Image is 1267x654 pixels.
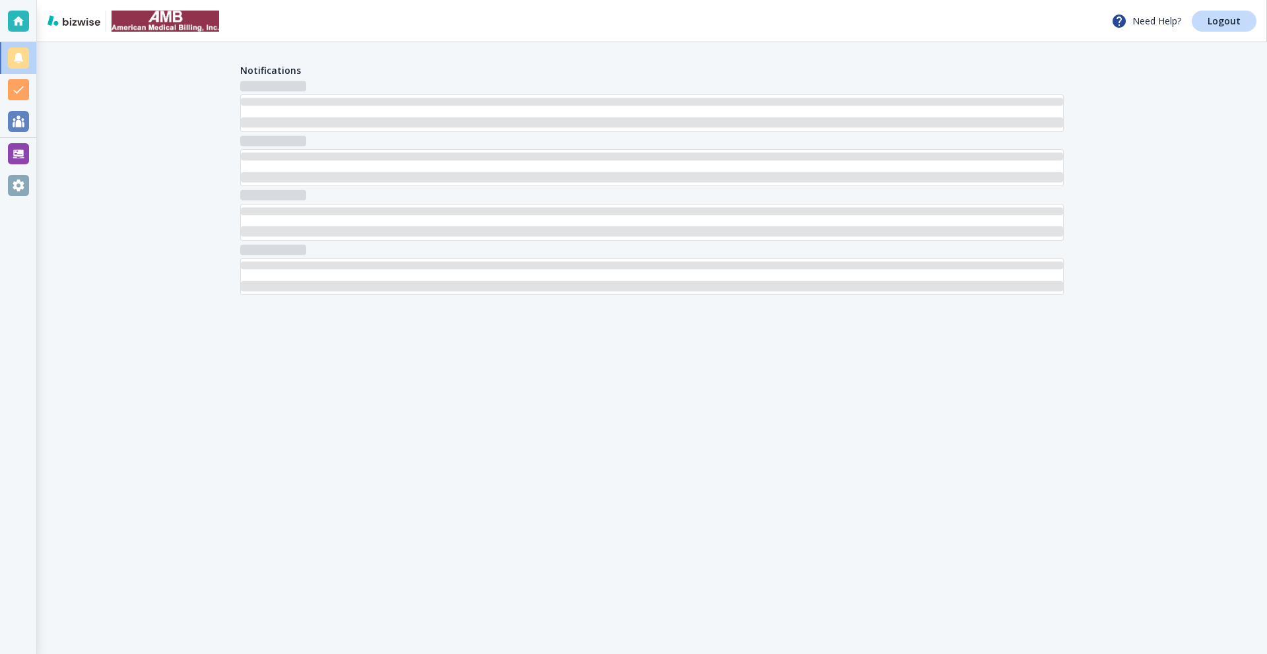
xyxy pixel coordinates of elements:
[112,11,219,32] img: American Medical Billing, Inc
[240,63,301,77] h4: Notifications
[1111,13,1181,29] p: Need Help?
[1208,16,1241,26] p: Logout
[1192,11,1256,32] a: Logout
[48,15,100,26] img: bizwise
